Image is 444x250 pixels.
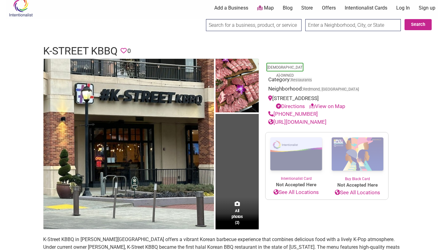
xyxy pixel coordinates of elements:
[206,19,302,31] input: Search for a business, product, or service
[214,5,248,11] a: Add a Business
[303,87,359,91] span: Redmond, [GEOGRAPHIC_DATA]
[121,46,127,56] span: You must be logged in to save favorites.
[396,5,410,11] a: Log In
[268,85,385,95] div: Neighborhood:
[405,19,432,30] button: Search
[305,19,401,31] input: Enter a Neighborhood, City, or State
[265,132,327,176] img: Intentionalist Card
[327,132,388,182] a: Buy Black Card
[265,181,327,188] span: Not Accepted Here
[232,208,243,225] span: All photos (2)
[268,119,327,125] a: [URL][DOMAIN_NAME]
[301,5,313,11] a: Store
[265,188,327,196] a: See All Locations
[345,5,387,11] a: Intentionalist Cards
[419,5,435,11] a: Sign up
[265,132,327,181] a: Intentionalist Card
[127,46,131,56] span: 0
[267,65,302,78] a: [DEMOGRAPHIC_DATA]-Owned
[276,103,305,109] a: Directions
[327,132,388,176] img: Buy Black Card
[43,59,214,229] img: K-Street KBBQ
[283,5,293,11] a: Blog
[268,76,385,85] div: Category:
[327,189,388,197] a: See All Locations
[291,78,312,82] a: Restaurants
[257,5,274,12] a: Map
[309,103,345,109] a: View on Map
[216,59,259,114] img: K-Street KBBQ
[327,182,388,189] span: Not Accepted Here
[322,5,336,11] a: Offers
[43,44,117,58] h1: K-Street KBBQ
[268,95,385,110] div: [STREET_ADDRESS]
[268,111,318,117] a: [PHONE_NUMBER]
